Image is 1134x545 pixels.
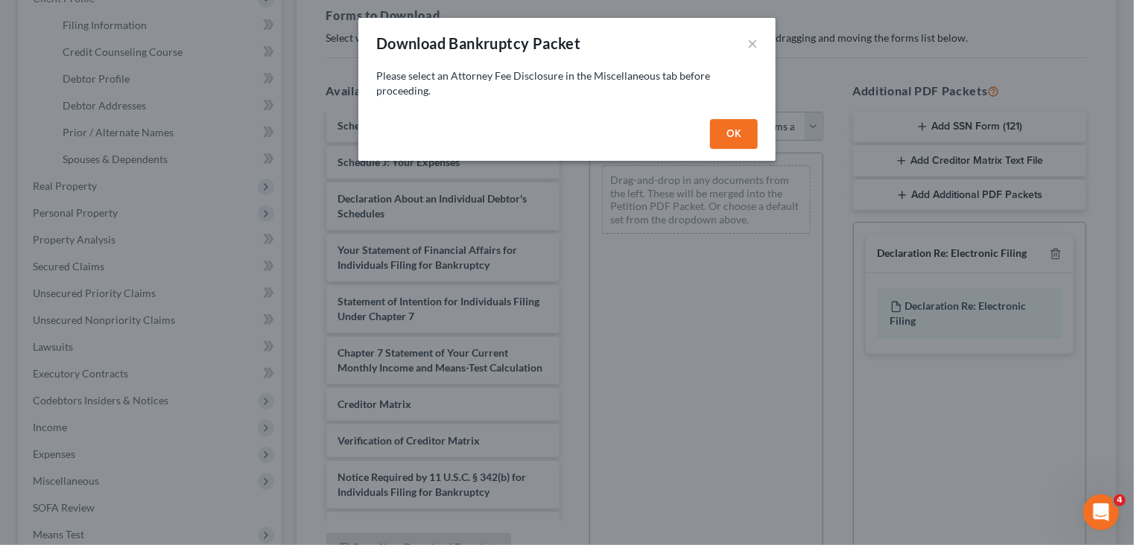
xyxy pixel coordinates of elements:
button: OK [710,119,758,149]
div: Download Bankruptcy Packet [376,33,580,54]
span: 4 [1114,494,1126,506]
p: Please select an Attorney Fee Disclosure in the Miscellaneous tab before proceeding. [376,68,758,98]
iframe: Intercom live chat [1083,494,1119,530]
button: × [747,34,758,52]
